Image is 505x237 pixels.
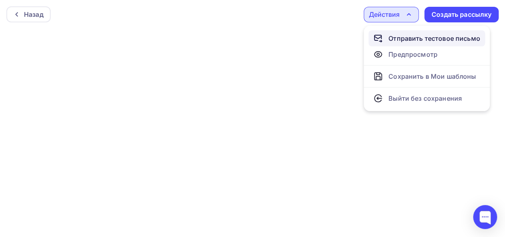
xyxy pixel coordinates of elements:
div: Действия [369,10,400,19]
div: Предпросмотр [388,50,438,59]
ul: Действия [364,26,490,111]
button: Действия [364,7,419,22]
div: Создать рассылку [432,10,491,19]
div: Выйти без сохранения [388,94,462,103]
div: Отправить тестовое письмо [388,34,480,43]
div: Назад [24,10,44,19]
div: Сохранить в Мои шаблоны [388,72,476,81]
